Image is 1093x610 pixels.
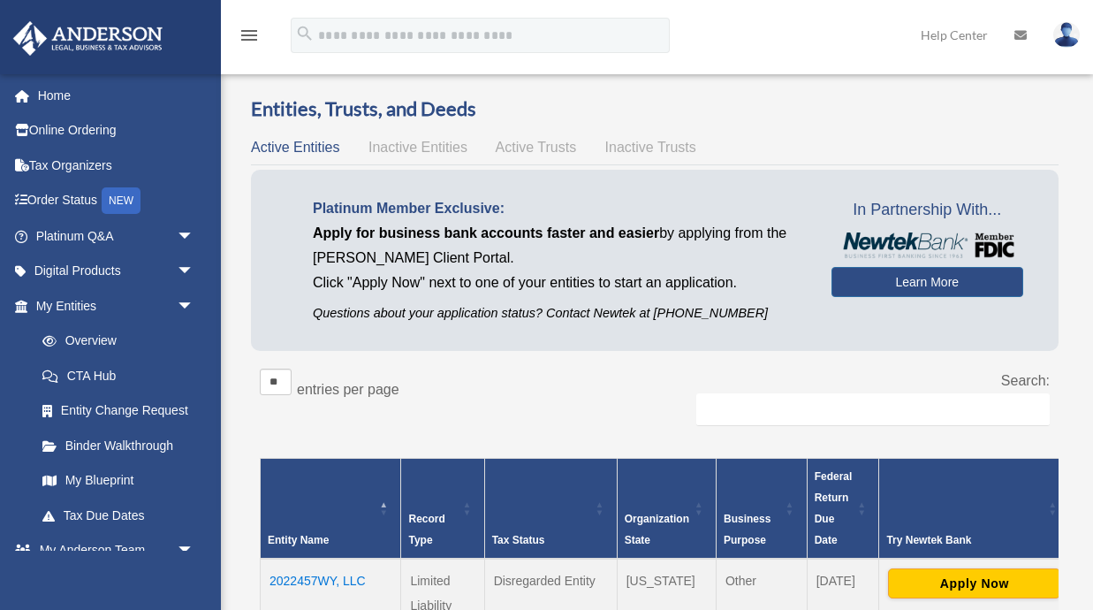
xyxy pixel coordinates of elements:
a: Online Ordering [12,113,221,149]
div: Try Newtek Bank [886,530,1043,551]
a: Binder Walkthrough [25,428,212,463]
a: My Anderson Teamarrow_drop_down [12,533,221,568]
img: User Pic [1053,22,1080,48]
span: Inactive Entities [368,140,467,155]
div: NEW [102,187,140,214]
a: Entity Change Request [25,393,212,429]
span: Inactive Trusts [605,140,696,155]
span: Active Entities [251,140,339,155]
a: Overview [25,324,203,359]
span: Organization State [625,513,689,546]
span: Record Type [408,513,444,546]
a: Order StatusNEW [12,183,221,219]
img: Anderson Advisors Platinum Portal [8,21,168,56]
span: Tax Status [492,534,545,546]
span: arrow_drop_down [177,254,212,290]
a: Home [12,78,221,113]
th: Organization State: Activate to sort [617,459,716,560]
span: arrow_drop_down [177,533,212,569]
span: Active Trusts [496,140,577,155]
th: Business Purpose: Activate to sort [716,459,807,560]
i: search [295,24,315,43]
span: In Partnership With... [831,196,1023,225]
a: Learn More [831,267,1023,297]
th: Entity Name: Activate to invert sorting [261,459,401,560]
span: Federal Return Due Date [815,470,853,546]
a: Digital Productsarrow_drop_down [12,254,221,289]
span: Entity Name [268,534,329,546]
th: Federal Return Due Date: Activate to sort [807,459,879,560]
p: Questions about your application status? Contact Newtek at [PHONE_NUMBER] [313,302,805,324]
label: Search: [1001,373,1050,388]
a: Tax Due Dates [25,498,212,533]
span: Apply for business bank accounts faster and easier [313,225,659,240]
button: Apply Now [888,568,1060,599]
i: menu [239,25,260,46]
a: My Blueprint [25,463,212,499]
th: Tax Status: Activate to sort [484,459,617,560]
th: Try Newtek Bank : Activate to sort [879,459,1070,560]
a: Tax Organizers [12,148,221,183]
h3: Entities, Trusts, and Deeds [251,95,1059,123]
a: menu [239,31,260,46]
span: arrow_drop_down [177,218,212,255]
p: Platinum Member Exclusive: [313,196,805,221]
span: arrow_drop_down [177,288,212,324]
span: Business Purpose [724,513,770,546]
a: CTA Hub [25,358,212,393]
a: Platinum Q&Aarrow_drop_down [12,218,221,254]
img: NewtekBankLogoSM.png [840,233,1014,258]
th: Record Type: Activate to sort [401,459,484,560]
p: by applying from the [PERSON_NAME] Client Portal. [313,221,805,271]
label: entries per page [297,382,399,397]
a: My Entitiesarrow_drop_down [12,288,212,324]
p: Click "Apply Now" next to one of your entities to start an application. [313,271,805,295]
